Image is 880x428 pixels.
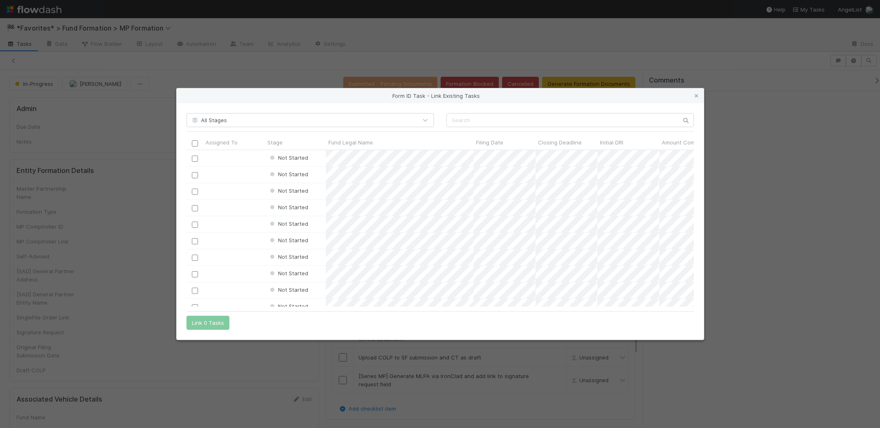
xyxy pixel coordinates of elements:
[538,138,582,147] span: Closing Deadline
[177,88,704,103] div: Form ID Task - Link Existing Tasks
[191,172,198,178] input: Toggle Row Selected
[191,156,198,162] input: Toggle Row Selected
[446,113,694,127] input: Search
[191,255,198,261] input: Toggle Row Selected
[268,154,308,161] span: Not Started
[268,270,308,277] span: Not Started
[268,236,308,244] div: Not Started
[268,204,308,210] span: Not Started
[191,288,198,294] input: Toggle Row Selected
[191,222,198,228] input: Toggle Row Selected
[186,316,229,330] button: Link 0 Tasks
[268,171,308,177] span: Not Started
[268,286,308,293] span: Not Started
[191,189,198,195] input: Toggle Row Selected
[268,170,308,178] div: Not Started
[268,253,308,261] div: Not Started
[191,238,198,244] input: Toggle Row Selected
[268,187,308,195] div: Not Started
[191,205,198,211] input: Toggle Row Selected
[268,269,308,277] div: Not Started
[662,138,712,147] span: Amount Committed
[267,138,283,147] span: Stage
[268,220,308,228] div: Not Started
[268,187,308,194] span: Not Started
[192,140,198,147] input: Toggle All Rows Selected
[268,237,308,244] span: Not Started
[268,220,308,227] span: Not Started
[268,302,308,310] div: Not Started
[328,138,373,147] span: Fund Legal Name
[191,271,198,277] input: Toggle Row Selected
[268,303,308,310] span: Not Started
[476,138,503,147] span: Filing Date
[268,203,308,211] div: Not Started
[205,138,238,147] span: Assigned To
[191,304,198,310] input: Toggle Row Selected
[191,117,227,123] span: All Stages
[268,253,308,260] span: Not Started
[268,286,308,294] div: Not Started
[600,138,623,147] span: Initial DRI
[268,154,308,162] div: Not Started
